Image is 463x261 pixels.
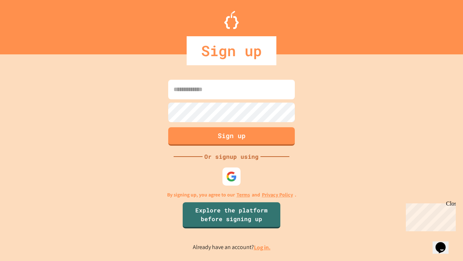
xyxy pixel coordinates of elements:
[262,191,293,199] a: Privacy Policy
[3,3,50,46] div: Chat with us now!Close
[193,243,271,252] p: Already have an account?
[254,244,271,251] a: Log in.
[203,152,260,161] div: Or signup using
[224,11,239,29] img: Logo.svg
[187,36,276,65] div: Sign up
[167,191,296,199] p: By signing up, you agree to our and .
[237,191,250,199] a: Terms
[183,202,280,228] a: Explore the platform before signing up
[226,171,237,182] img: google-icon.svg
[433,232,456,254] iframe: chat widget
[168,127,295,146] button: Sign up
[403,200,456,231] iframe: chat widget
